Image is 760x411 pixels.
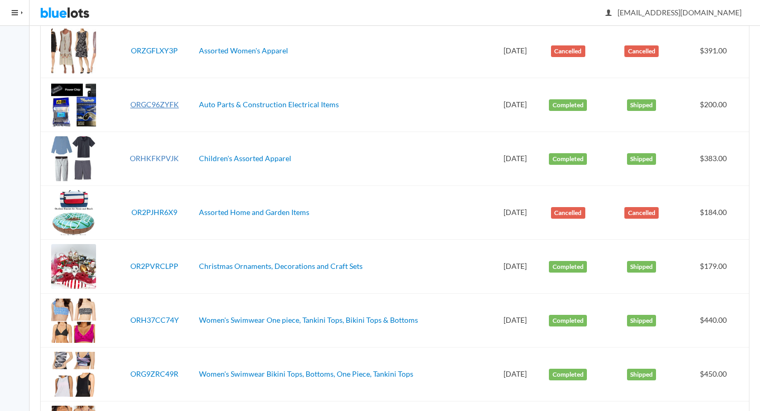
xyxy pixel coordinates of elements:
[683,294,749,348] td: $440.00
[199,261,363,270] a: Christmas Ornaments, Decorations and Craft Sets
[549,261,587,273] label: Completed
[627,153,657,165] label: Shipped
[130,100,179,109] a: ORGC96ZYFK
[130,369,178,378] a: ORG9ZRC49R
[606,8,742,17] span: [EMAIL_ADDRESS][DOMAIN_NAME]
[493,24,537,78] td: [DATE]
[199,46,288,55] a: Assorted Women's Apparel
[199,369,413,378] a: Women's Swimwear Bikini Tops, Bottoms, One Piece, Tankini Tops
[130,154,179,163] a: ORHKFKPVJK
[493,186,537,240] td: [DATE]
[130,315,179,324] a: ORH37CC74Y
[549,99,587,111] label: Completed
[683,186,749,240] td: $184.00
[199,154,291,163] a: Children's Assorted Apparel
[627,315,657,326] label: Shipped
[551,207,585,219] label: Cancelled
[199,315,418,324] a: Women's Swimwear One piece, Tankini Tops, Bikini Tops & Bottoms
[493,294,537,348] td: [DATE]
[549,153,587,165] label: Completed
[683,240,749,294] td: $179.00
[199,100,339,109] a: Auto Parts & Construction Electrical Items
[549,369,587,380] label: Completed
[683,78,749,132] td: $200.00
[131,46,178,55] a: ORZGFLXY3P
[130,261,178,270] a: OR2PVRCLPP
[493,240,537,294] td: [DATE]
[131,208,177,217] a: OR2PJHR6X9
[683,24,749,78] td: $391.00
[493,348,537,401] td: [DATE]
[493,78,537,132] td: [DATE]
[549,315,587,326] label: Completed
[627,261,657,273] label: Shipped
[627,99,657,111] label: Shipped
[624,207,659,219] label: Cancelled
[493,132,537,186] td: [DATE]
[624,45,659,57] label: Cancelled
[683,132,749,186] td: $383.00
[199,208,309,217] a: Assorted Home and Garden Items
[627,369,657,380] label: Shipped
[603,8,614,18] ion-icon: person
[683,348,749,401] td: $450.00
[551,45,585,57] label: Cancelled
